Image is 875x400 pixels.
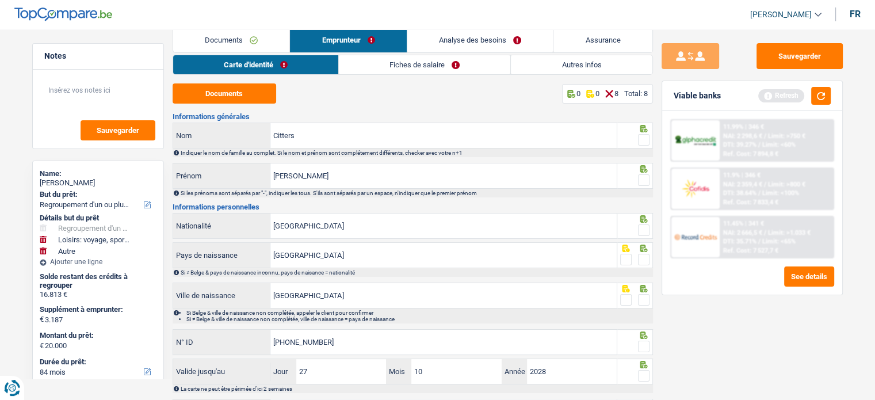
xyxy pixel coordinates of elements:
[576,89,580,98] p: 0
[186,316,652,322] li: Si ≠ Belge & ville de naissance non complétée, ville de naissance = pays de naissance
[674,226,717,247] img: Record Credits
[44,51,152,61] h5: Notes
[511,55,652,74] a: Autres infos
[40,178,156,188] div: [PERSON_NAME]
[723,132,762,140] span: NAI: 2 298,6 €
[674,91,721,101] div: Viable banks
[40,357,154,367] label: Durée du prêt:
[758,189,761,197] span: /
[40,290,156,299] div: 16.813 €
[270,214,617,238] input: Belgique
[186,310,652,316] li: Si Belge & ville de naissance non complétée, appeler le client pour confirmer
[768,181,805,188] span: Limit: >800 €
[723,220,764,227] div: 11.45% | 341 €
[850,9,861,20] div: fr
[764,229,766,237] span: /
[756,43,843,69] button: Sauvegarder
[411,359,501,384] input: MM
[768,229,811,237] span: Limit: >1.033 €
[181,386,652,392] div: La carte ne peut être périmée d'ici 2 semaines
[173,330,271,355] label: N° ID
[173,203,653,211] h3: Informations personnelles
[750,10,812,20] span: [PERSON_NAME]
[270,243,617,268] input: Belgique
[723,181,762,188] span: NAI: 2 359,4 €
[173,55,338,74] a: Carte d'identité
[674,178,717,199] img: Cofidis
[723,247,778,254] div: Ref. Cost: 7 527,7 €
[173,214,271,238] label: Nationalité
[40,169,156,178] div: Name:
[723,172,761,179] div: 11.9% | 346 €
[40,315,44,324] span: €
[173,113,653,120] h3: Informations générales
[758,89,804,102] div: Refresh
[81,120,155,140] button: Sauvegarder
[762,141,796,148] span: Limit: <60%
[14,7,112,21] img: TopCompare Logo
[40,258,156,266] div: Ajouter une ligne
[181,150,652,156] div: Indiquer le nom de famille au complet. Si le nom et prénom sont complétement différents, checker ...
[270,359,296,384] label: Jour
[173,283,271,308] label: Ville de naissance
[181,269,652,276] div: Si ≠ Belge & pays de naissance inconnu, pays de naisance = nationalité
[723,150,778,158] div: Ref. Cost: 7 894,8 €
[40,331,154,340] label: Montant du prêt:
[723,123,764,131] div: 11.99% | 346 €
[173,28,290,52] a: Documents
[40,341,44,351] span: €
[40,190,154,199] label: But du prêt:
[768,132,805,140] span: Limit: >750 €
[97,127,139,134] span: Sauvegarder
[502,359,527,384] label: Année
[723,238,756,245] span: DTI: 35.71%
[173,243,271,268] label: Pays de naissance
[764,132,766,140] span: /
[723,141,756,148] span: DTI: 39.27%
[762,189,799,197] span: Limit: <100%
[762,238,796,245] span: Limit: <65%
[723,229,762,237] span: NAI: 2 666,5 €
[386,359,411,384] label: Mois
[270,330,617,355] input: 590-1234567-89
[40,305,154,314] label: Supplément à emprunter:
[296,359,386,384] input: JJ
[40,272,156,290] div: Solde restant des crédits à regrouper
[527,359,617,384] input: AAAA
[173,363,271,381] label: Valide jusqu'au
[624,89,648,98] div: Total: 8
[784,266,834,287] button: See details
[614,89,618,98] p: 8
[290,28,407,52] a: Emprunteur
[764,181,766,188] span: /
[595,89,599,98] p: 0
[407,28,553,52] a: Analyse des besoins
[173,163,271,188] label: Prénom
[723,199,778,206] div: Ref. Cost: 7 833,4 €
[173,83,276,104] button: Documents
[758,238,761,245] span: /
[723,189,756,197] span: DTI: 38.64%
[741,5,821,24] a: [PERSON_NAME]
[758,141,761,148] span: /
[339,55,510,74] a: Fiches de salaire
[40,214,156,223] div: Détails but du prêt
[553,28,652,52] a: Assurance
[181,190,652,196] div: Si les prénoms sont séparés par "-", indiquer les tous. S'ils sont séparés par un espace, n'indiq...
[173,123,271,148] label: Nom
[674,134,717,147] img: AlphaCredit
